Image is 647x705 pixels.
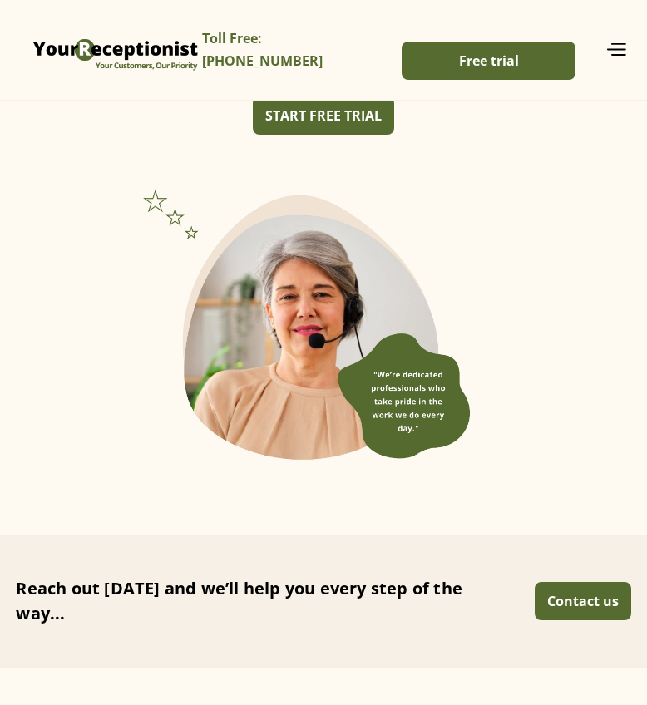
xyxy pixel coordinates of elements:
[138,185,472,476] img: Virtual Receptionist, Call Answering Service for legal and medical offices. Lawyer Virtual Recept...
[29,12,202,87] a: home
[202,29,323,70] span: Toll Free: [PHONE_NUMBER]
[138,185,508,476] div: carousel
[402,42,575,80] a: Free trial
[580,39,626,62] div: menu
[265,106,382,125] span: START FREE TRIAL
[202,20,384,80] a: Toll Free: [PHONE_NUMBER]
[253,96,394,135] a: START FREE TRIAL
[138,185,508,476] div: 1 of 1
[459,52,519,70] span: Free trial
[16,577,462,624] span: Reach out [DATE] and we’ll help you every step of the way...
[605,42,626,56] img: icon
[29,12,202,87] img: Virtual Receptionist - Answering Service - Call and Live Chat Receptionist - Virtual Receptionist...
[368,525,647,705] iframe: Chat Widget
